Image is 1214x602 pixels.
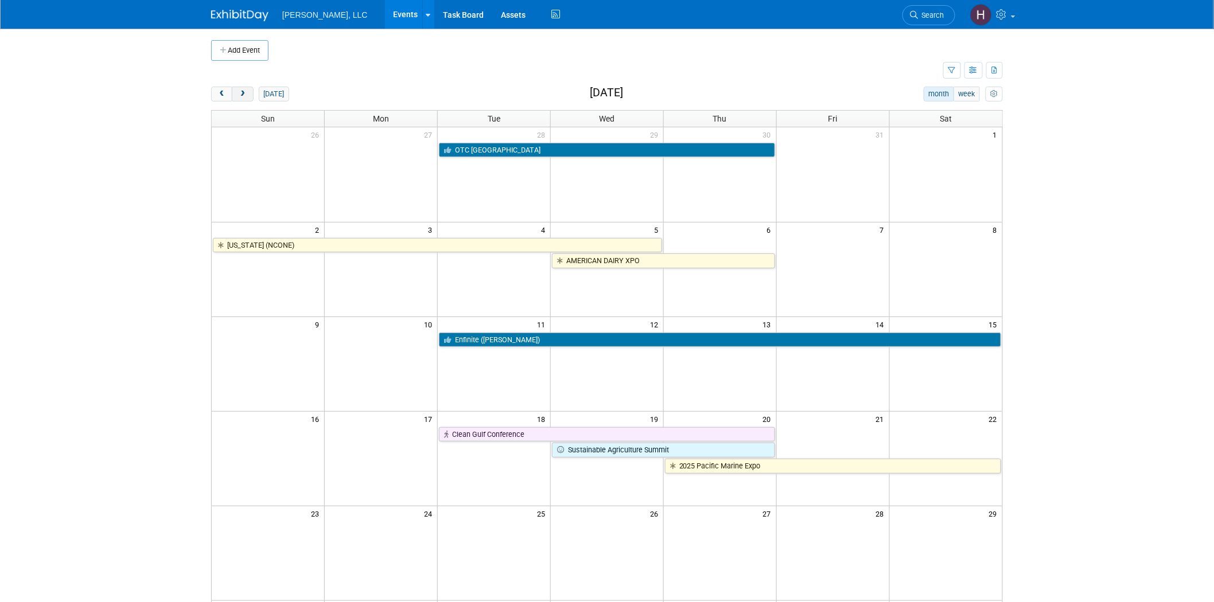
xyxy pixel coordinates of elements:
span: 17 [423,412,437,426]
img: Hannah Mulholland [970,4,992,26]
span: 5 [653,222,663,237]
a: Search [902,5,955,25]
h2: [DATE] [590,87,623,99]
span: 20 [762,412,776,426]
span: 18 [536,412,550,426]
span: 15 [988,317,1002,331]
span: Sat [940,114,952,123]
span: 27 [762,506,776,521]
span: 3 [427,222,437,237]
span: 10 [423,317,437,331]
span: 28 [875,506,889,521]
i: Personalize Calendar [990,91,998,98]
span: 6 [766,222,776,237]
span: 9 [314,317,324,331]
button: prev [211,87,232,101]
span: 31 [875,127,889,142]
span: 8 [992,222,1002,237]
span: 27 [423,127,437,142]
button: Add Event [211,40,269,61]
button: [DATE] [259,87,289,101]
span: 29 [649,127,663,142]
button: next [232,87,253,101]
span: 30 [762,127,776,142]
a: [US_STATE] (NCONE) [213,238,662,253]
span: Tue [488,114,500,123]
span: 29 [988,506,1002,521]
img: ExhibitDay [211,10,269,21]
span: Mon [373,114,389,123]
span: Fri [828,114,838,123]
a: 2025 Pacific Marine Expo [665,459,1001,474]
span: 14 [875,317,889,331]
span: 25 [536,506,550,521]
a: OTC [GEOGRAPHIC_DATA] [439,143,775,158]
span: 13 [762,317,776,331]
a: Clean Gulf Conference [439,427,775,442]
button: myCustomButton [986,87,1003,101]
span: 23 [310,506,324,521]
span: 4 [540,222,550,237]
button: month [924,87,954,101]
span: Thu [713,114,727,123]
a: AMERICAN DAIRY XPO [552,253,775,268]
span: 16 [310,412,324,426]
span: 11 [536,317,550,331]
button: week [954,87,980,101]
span: 19 [649,412,663,426]
span: Sun [261,114,275,123]
span: 24 [423,506,437,521]
span: 7 [879,222,889,237]
span: 26 [310,127,324,142]
span: Search [918,11,944,19]
a: Sustainable Agriculture Summit [552,443,775,458]
a: Enfinite ([PERSON_NAME]) [439,333,1001,347]
span: 28 [536,127,550,142]
span: 2 [314,222,324,237]
span: 1 [992,127,1002,142]
span: 12 [649,317,663,331]
span: 26 [649,506,663,521]
span: 22 [988,412,1002,426]
span: Wed [599,114,614,123]
span: [PERSON_NAME], LLC [282,10,368,19]
span: 21 [875,412,889,426]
